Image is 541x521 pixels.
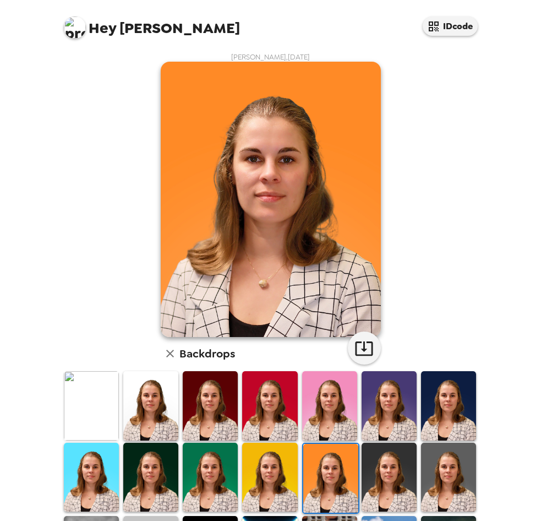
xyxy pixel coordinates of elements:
span: Hey [89,18,116,38]
button: IDcode [423,17,478,36]
h6: Backdrops [179,345,235,362]
img: profile pic [64,17,86,39]
img: user [161,62,381,337]
img: Original [64,371,119,440]
span: [PERSON_NAME] [64,11,240,36]
span: [PERSON_NAME] , [DATE] [231,52,310,62]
